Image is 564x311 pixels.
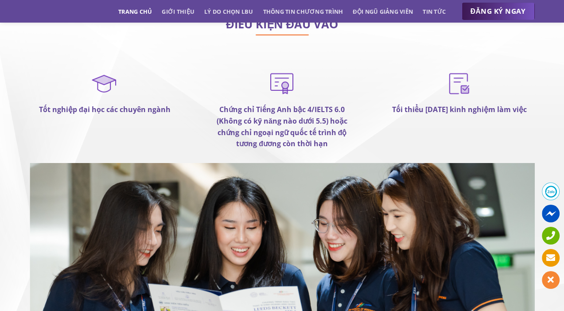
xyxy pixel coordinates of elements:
a: Giới thiệu [162,4,194,19]
a: Lý do chọn LBU [204,4,253,19]
h2: ĐIỀU KIỆN ĐẦU VÀO [30,20,535,29]
a: Thông tin chương trình [263,4,343,19]
a: ĐĂNG KÝ NGAY [462,3,535,20]
span: ĐĂNG KÝ NGAY [471,6,526,17]
a: Tin tức [423,4,446,19]
strong: Chứng chỉ Tiếng Anh bậc 4/IELTS 6.0 (Không có kỹ năng nào dưới 5.5) hoặc chứng chỉ ngoại ngữ quốc... [217,105,347,148]
strong: Tối thiểu [DATE] kinh nghiệm làm việc [392,105,526,114]
a: Đội ngũ giảng viên [353,4,413,19]
a: Trang chủ [118,4,152,19]
strong: Tốt nghiệp đại học các chuyên ngành [39,105,171,114]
